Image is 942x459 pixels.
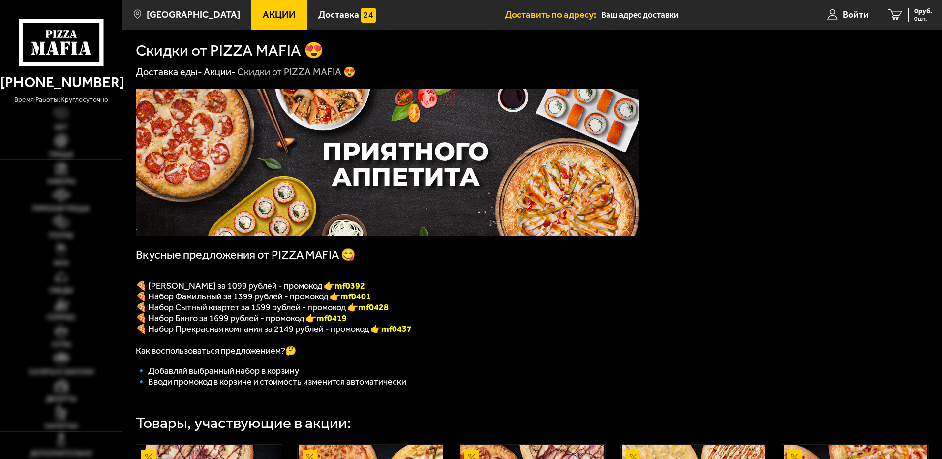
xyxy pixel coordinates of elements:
span: 0 руб. [914,8,932,15]
img: 1024x1024 [136,89,639,236]
span: 🔹 Добавляй выбранный набор в корзину [136,365,299,376]
span: Доставить по адресу: [505,10,601,19]
span: Дополнительно [30,450,92,457]
span: Войти [843,10,869,19]
span: Вкусные предложения от PIZZA MAFIA 😋 [136,248,356,262]
span: Акции [263,10,296,19]
span: Доставка [318,10,359,19]
span: Пицца [49,151,73,158]
a: Акции- [204,66,236,78]
span: Хит [55,124,68,131]
span: Римская пицца [32,205,90,212]
span: Наборы [47,178,75,185]
span: 🍕 Набор Прекрасная компания за 2149 рублей - промокод 👉 [136,324,381,334]
span: Как воспользоваться предложением?🤔 [136,345,296,356]
span: 🍕 Набор Сытный квартет за 1599 рублей - промокод 👉 [136,302,389,313]
b: mf0401 [340,291,371,302]
span: Горячее [47,314,75,321]
span: Обеды [49,287,73,294]
span: Роллы [49,232,73,239]
h1: Скидки от PIZZA MAFIA 😍 [136,43,324,59]
img: 15daf4d41897b9f0e9f617042186c801.svg [361,8,376,23]
span: [GEOGRAPHIC_DATA] [147,10,240,19]
span: Салаты и закуски [29,369,94,376]
span: 🍕 Набор Фамильный за 1399 рублей - промокод 👉 [136,291,371,302]
div: Товары, участвующие в акции: [136,415,351,431]
font: mf0392 [334,280,365,291]
span: Напитки [45,423,78,430]
input: Ваш адрес доставки [601,6,790,24]
span: Десерты [46,396,76,403]
div: Скидки от PIZZA MAFIA 😍 [237,66,356,79]
span: WOK [54,260,69,267]
span: mf0437 [381,324,412,334]
a: Доставка еды- [136,66,202,78]
span: 🍕 [PERSON_NAME] за 1099 рублей - промокод 👉 [136,280,365,291]
b: mf0428 [358,302,389,313]
span: 0 шт. [914,16,932,22]
span: 🍕 Набор Бинго за 1699 рублей - промокод 👉 [136,313,347,324]
span: Супы [52,341,71,348]
span: 🔹 Вводи промокод в корзине и стоимость изменится автоматически [136,376,406,387]
b: mf0419 [316,313,347,324]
